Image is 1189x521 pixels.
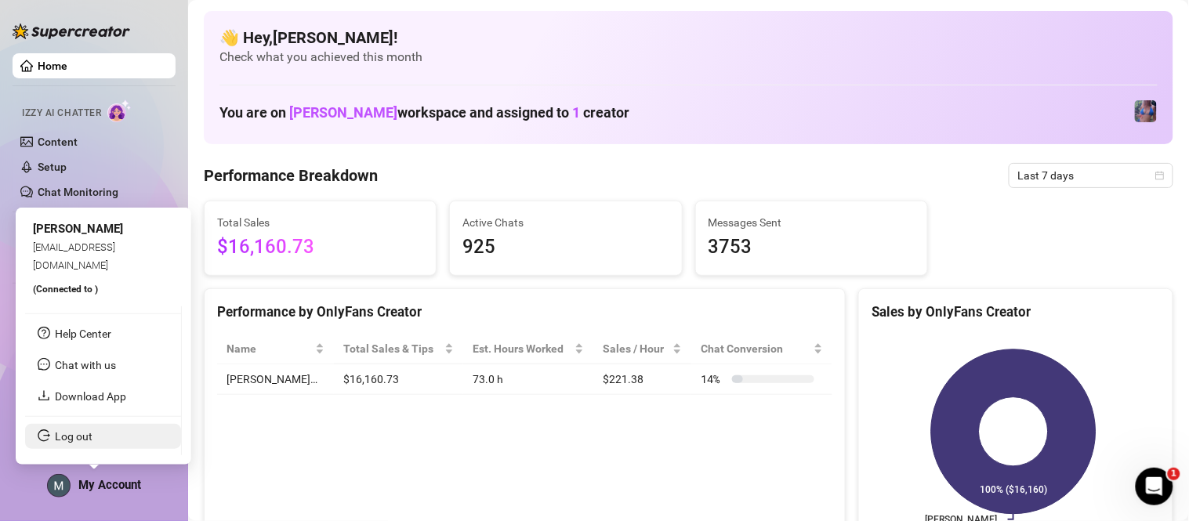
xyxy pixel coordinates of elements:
span: [PERSON_NAME] [33,222,123,236]
th: Sales / Hour [593,334,692,364]
span: Messages Sent [709,214,915,231]
a: Log out [55,430,92,443]
span: Chat Conversion [701,340,810,357]
th: Name [217,334,334,364]
a: Download App [55,390,126,403]
a: Setup [38,161,67,173]
span: (Connected to ) [33,284,98,295]
h4: Performance Breakdown [204,165,378,186]
td: $221.38 [593,364,692,395]
a: Chat Monitoring [38,186,118,198]
span: Total Sales & Tips [343,340,441,357]
iframe: Intercom live chat [1136,468,1173,505]
span: message [38,358,50,371]
span: Last 7 days [1018,164,1164,187]
span: Check what you achieved this month [219,49,1158,66]
span: My Account [78,478,141,492]
h1: You are on workspace and assigned to creator [219,104,629,121]
td: [PERSON_NAME]… [217,364,334,395]
span: $16,160.73 [217,233,423,262]
span: 1 [572,104,580,121]
span: Name [227,340,312,357]
div: Sales by OnlyFans Creator [872,302,1160,323]
span: Active Chats [462,214,669,231]
td: $16,160.73 [334,364,463,395]
th: Total Sales & Tips [334,334,463,364]
span: 14 % [701,371,726,388]
div: Est. Hours Worked [473,340,571,357]
span: calendar [1155,171,1165,180]
span: Total Sales [217,214,423,231]
span: Sales / Hour [603,340,670,357]
span: 3753 [709,233,915,262]
span: [EMAIL_ADDRESS][DOMAIN_NAME] [33,241,115,270]
span: Izzy AI Chatter [22,106,101,121]
a: Help Center [55,327,111,340]
img: Jaylie [1135,100,1157,122]
span: 925 [462,233,669,262]
h4: 👋 Hey, [PERSON_NAME] ! [219,27,1158,49]
img: AI Chatter [107,99,132,122]
td: 73.0 h [463,364,593,395]
li: Log out [25,424,181,449]
span: Chat with us [55,359,116,371]
th: Chat Conversion [691,334,832,364]
span: 1 [1168,468,1180,480]
a: Content [38,136,78,148]
a: Home [38,60,67,72]
div: Performance by OnlyFans Creator [217,302,832,323]
img: logo-BBDzfeDw.svg [13,24,130,39]
span: [PERSON_NAME] [289,104,397,121]
img: ACg8ocLEUq6BudusSbFUgfJHT7ol7Uq-BuQYr5d-mnjl9iaMWv35IQ=s96-c [48,475,70,497]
